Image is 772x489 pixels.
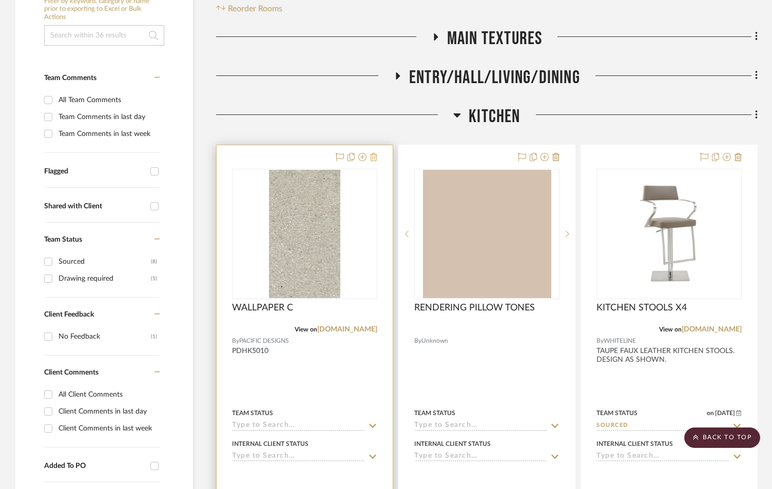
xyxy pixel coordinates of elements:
div: All Team Comments [59,92,157,108]
div: Client Comments in last day [59,403,157,420]
span: Client Comments [44,369,99,376]
span: WALLPAPER C [232,302,293,314]
span: Client Feedback [44,311,94,318]
span: KITCHEN STOOLS X4 [596,302,687,314]
input: Type to Search… [232,421,365,431]
img: WALLPAPER C [269,170,340,298]
span: RENDERING PILLOW TONES [414,302,535,314]
div: Team Status [596,408,638,418]
input: Type to Search… [414,421,547,431]
a: [DOMAIN_NAME] [682,326,742,333]
div: Team Comments in last week [59,126,157,142]
div: Client Comments in last week [59,420,157,437]
a: [DOMAIN_NAME] [317,326,377,333]
span: on [707,410,714,416]
div: 0 [233,169,377,299]
span: Reorder Rooms [228,3,282,15]
span: PACIFIC DESIGNS [239,336,289,346]
span: WHITELINE [604,336,636,346]
span: ENTRY/HALL/LIVING/DINING [409,67,580,89]
input: Type to Search… [414,452,547,462]
div: Shared with Client [44,202,145,211]
input: Type to Search… [232,452,365,462]
span: View on [295,326,317,332]
span: Team Comments [44,74,96,82]
div: (1) [151,328,157,345]
span: By [596,336,604,346]
span: Unknown [421,336,448,346]
span: View on [659,326,682,332]
span: Kitchen [469,106,520,128]
div: Sourced [59,253,151,270]
div: Internal Client Status [232,439,308,448]
span: Team Status [44,236,82,243]
scroll-to-top-button: BACK TO TOP [684,427,760,448]
span: [DATE] [714,409,736,417]
input: Type to Search… [596,452,729,462]
div: Added To PO [44,462,145,471]
div: Team Status [232,408,273,418]
span: MAIN TEXTURES [447,28,543,50]
div: Internal Client Status [596,439,673,448]
div: Flagged [44,167,145,176]
span: By [414,336,421,346]
input: Type to Search… [596,421,729,431]
div: Drawing required [59,270,151,287]
img: RENDERING PILLOW TONES [423,170,551,298]
div: Team Status [414,408,455,418]
span: By [232,336,239,346]
button: Reorder Rooms [216,3,282,15]
div: Team Comments in last day [59,109,157,125]
img: KITCHEN STOOLS X4 [597,183,741,286]
div: (5) [151,270,157,287]
div: Internal Client Status [414,439,491,448]
div: (8) [151,253,157,270]
input: Search within 36 results [44,25,164,46]
div: All Client Comments [59,386,157,403]
div: No Feedback [59,328,151,345]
